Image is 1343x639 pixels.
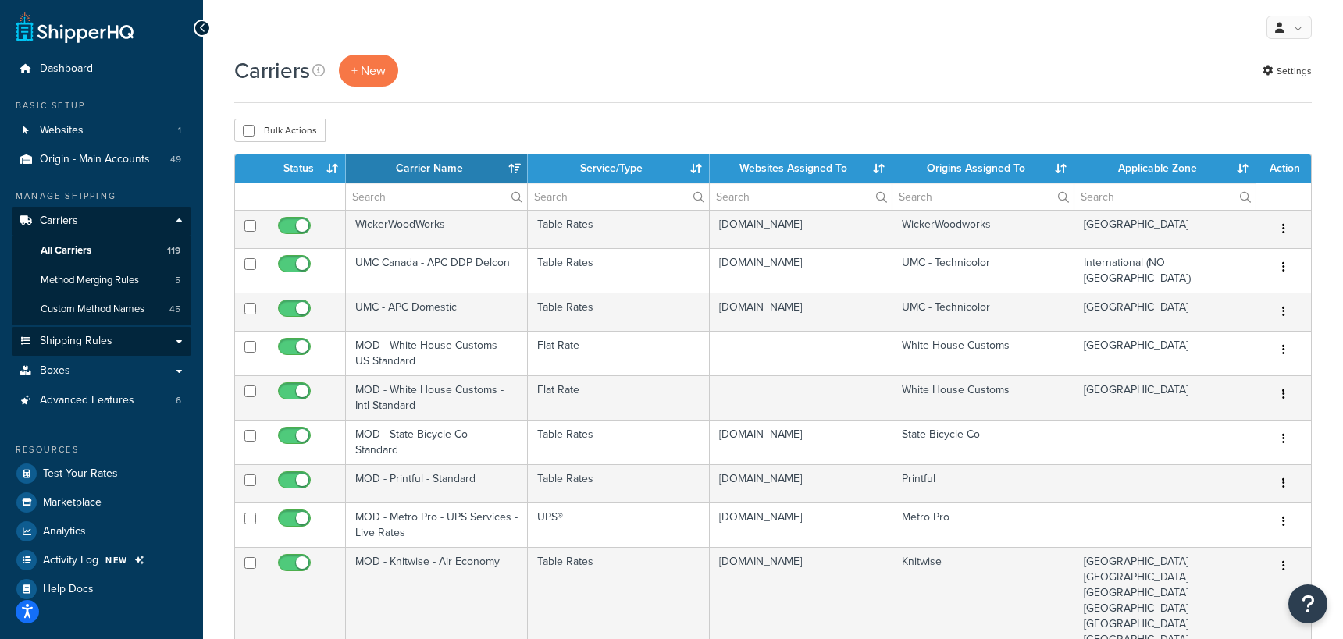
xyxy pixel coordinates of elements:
[346,154,528,183] th: Carrier Name: activate to sort column ascending
[346,502,528,547] td: MOD - Metro Pro - UPS Services - Live Rates
[12,546,191,574] li: Activity Log
[40,153,150,166] span: Origin - Main Accounts
[12,517,191,545] a: Analytics
[1074,375,1256,420] td: [GEOGRAPHIC_DATA]
[1074,293,1256,331] td: [GEOGRAPHIC_DATA]
[1074,183,1256,210] input: Search
[1256,154,1311,183] th: Action
[175,274,180,287] span: 5
[43,525,86,538] span: Analytics
[12,443,191,456] div: Resources
[12,55,191,83] a: Dashboard
[339,55,398,87] button: + New
[12,266,191,295] a: Method Merging Rules 5
[105,554,128,566] span: NEW
[892,420,1074,464] td: State Bicycle Co
[528,375,710,420] td: Flat Rate
[12,357,191,385] a: Boxes
[43,467,118,481] span: Test Your Rates
[169,303,180,316] span: 45
[12,488,191,517] a: Marketplace
[12,207,191,325] li: Carriers
[892,183,1074,210] input: Search
[528,293,710,331] td: Table Rates
[892,210,1074,248] td: WickerWoodworks
[41,274,139,287] span: Method Merging Rules
[710,154,892,183] th: Websites Assigned To: activate to sort column ascending
[1074,154,1256,183] th: Applicable Zone: activate to sort column ascending
[346,464,528,502] td: MOD - Printful - Standard
[710,420,892,464] td: [DOMAIN_NAME]
[12,145,191,174] li: Origins
[12,295,191,324] li: Custom Method Names
[176,394,181,407] span: 6
[892,502,1074,547] td: Metro Pro
[12,190,191,203] div: Manage Shipping
[43,496,102,509] span: Marketplace
[528,210,710,248] td: Table Rates
[1074,210,1256,248] td: [GEOGRAPHIC_DATA]
[346,210,528,248] td: WickerWoodWorks
[710,210,892,248] td: [DOMAIN_NAME]
[43,583,94,596] span: Help Docs
[12,116,191,145] a: Websites 1
[528,248,710,293] td: Table Rates
[234,55,310,86] h1: Carriers
[12,99,191,112] div: Basic Setup
[346,183,527,210] input: Search
[528,183,709,210] input: Search
[346,420,528,464] td: MOD - State Bicycle Co - Standard
[12,266,191,295] li: Method Merging Rules
[346,375,528,420] td: MOD - White House Customs - Intl Standard
[41,303,144,316] span: Custom Method Names
[12,236,191,265] li: All Carriers
[710,183,891,210] input: Search
[346,293,528,331] td: UMC - APC Domestic
[43,554,98,567] span: Activity Log
[40,62,93,76] span: Dashboard
[892,248,1074,293] td: UMC - Technicolor
[528,502,710,547] td: UPS®
[40,394,134,407] span: Advanced Features
[892,154,1074,183] th: Origins Assigned To: activate to sort column ascending
[265,154,346,183] th: Status: activate to sort column ascending
[710,502,892,547] td: [DOMAIN_NAME]
[12,460,191,488] a: Test Your Rates
[40,364,70,378] span: Boxes
[892,375,1074,420] td: White House Customs
[178,124,181,137] span: 1
[234,119,326,142] button: Bulk Actions
[1263,60,1312,82] a: Settings
[12,327,191,356] a: Shipping Rules
[12,295,191,324] a: Custom Method Names 45
[167,244,180,257] span: 119
[528,420,710,464] td: Table Rates
[528,154,710,183] th: Service/Type: activate to sort column ascending
[12,546,191,574] a: Activity Log NEW
[710,248,892,293] td: [DOMAIN_NAME]
[12,575,191,603] a: Help Docs
[12,236,191,265] a: All Carriers 119
[16,12,134,43] a: ShipperHQ Home
[12,116,191,145] li: Websites
[710,293,892,331] td: [DOMAIN_NAME]
[40,215,78,228] span: Carriers
[710,464,892,502] td: [DOMAIN_NAME]
[892,464,1074,502] td: Printful
[346,331,528,375] td: MOD - White House Customs - US Standard
[528,464,710,502] td: Table Rates
[528,331,710,375] td: Flat Rate
[41,244,91,257] span: All Carriers
[346,248,528,293] td: UMC Canada - APC DDP Delcon
[12,207,191,236] a: Carriers
[12,386,191,415] li: Advanced Features
[1074,331,1256,375] td: [GEOGRAPHIC_DATA]
[12,145,191,174] a: Origin - Main Accounts 49
[12,386,191,415] a: Advanced Features 6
